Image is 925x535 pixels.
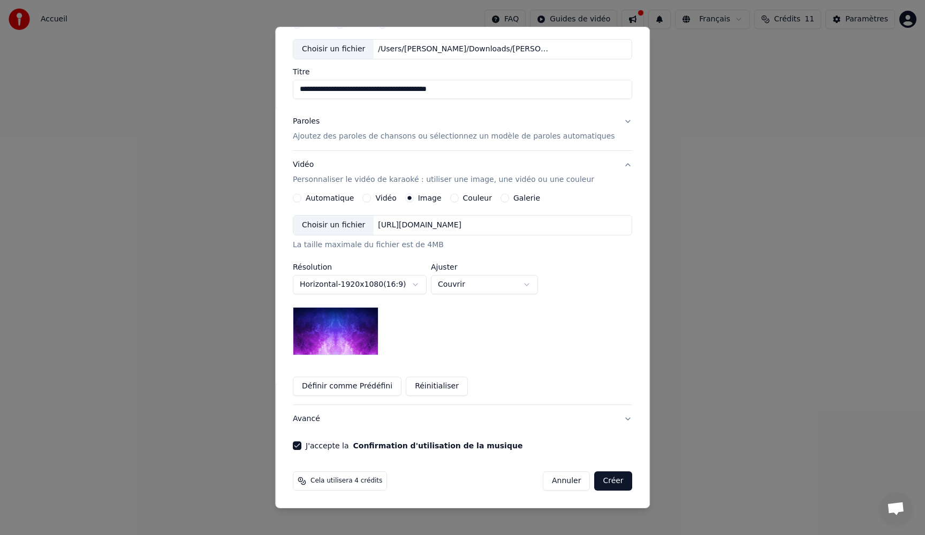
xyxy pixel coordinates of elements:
[306,194,354,202] label: Automatique
[293,131,615,142] p: Ajoutez des paroles de chansons ou sélectionnez un modèle de paroles automatiques
[306,20,327,28] label: Audio
[418,194,442,202] label: Image
[306,442,522,449] label: J'accepte la
[293,263,427,271] label: Résolution
[374,220,466,231] div: [URL][DOMAIN_NAME]
[348,20,369,28] label: Vidéo
[513,194,540,202] label: Galerie
[463,194,492,202] label: Couleur
[391,20,406,28] label: URL
[293,377,401,396] button: Définir comme Prédéfini
[293,68,632,75] label: Titre
[353,442,523,449] button: J'accepte la
[374,44,556,55] div: /Users/[PERSON_NAME]/Downloads/[PERSON_NAME] où tu iras Audio officiel.mp3
[431,263,538,271] label: Ajuster
[293,159,594,185] div: Vidéo
[293,174,594,185] p: Personnaliser le vidéo de karaoké : utiliser une image, une vidéo ou une couleur
[293,108,632,150] button: ParolesAjoutez des paroles de chansons ou sélectionnez un modèle de paroles automatiques
[595,471,632,491] button: Créer
[293,40,374,59] div: Choisir un fichier
[293,116,320,127] div: Paroles
[310,477,382,485] span: Cela utilisera 4 crédits
[543,471,590,491] button: Annuler
[376,194,397,202] label: Vidéo
[293,240,632,250] div: La taille maximale du fichier est de 4MB
[293,405,632,433] button: Avancé
[406,377,468,396] button: Réinitialiser
[293,194,632,404] div: VidéoPersonnaliser le vidéo de karaoké : utiliser une image, une vidéo ou une couleur
[293,151,632,194] button: VidéoPersonnaliser le vidéo de karaoké : utiliser une image, une vidéo ou une couleur
[293,216,374,235] div: Choisir un fichier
